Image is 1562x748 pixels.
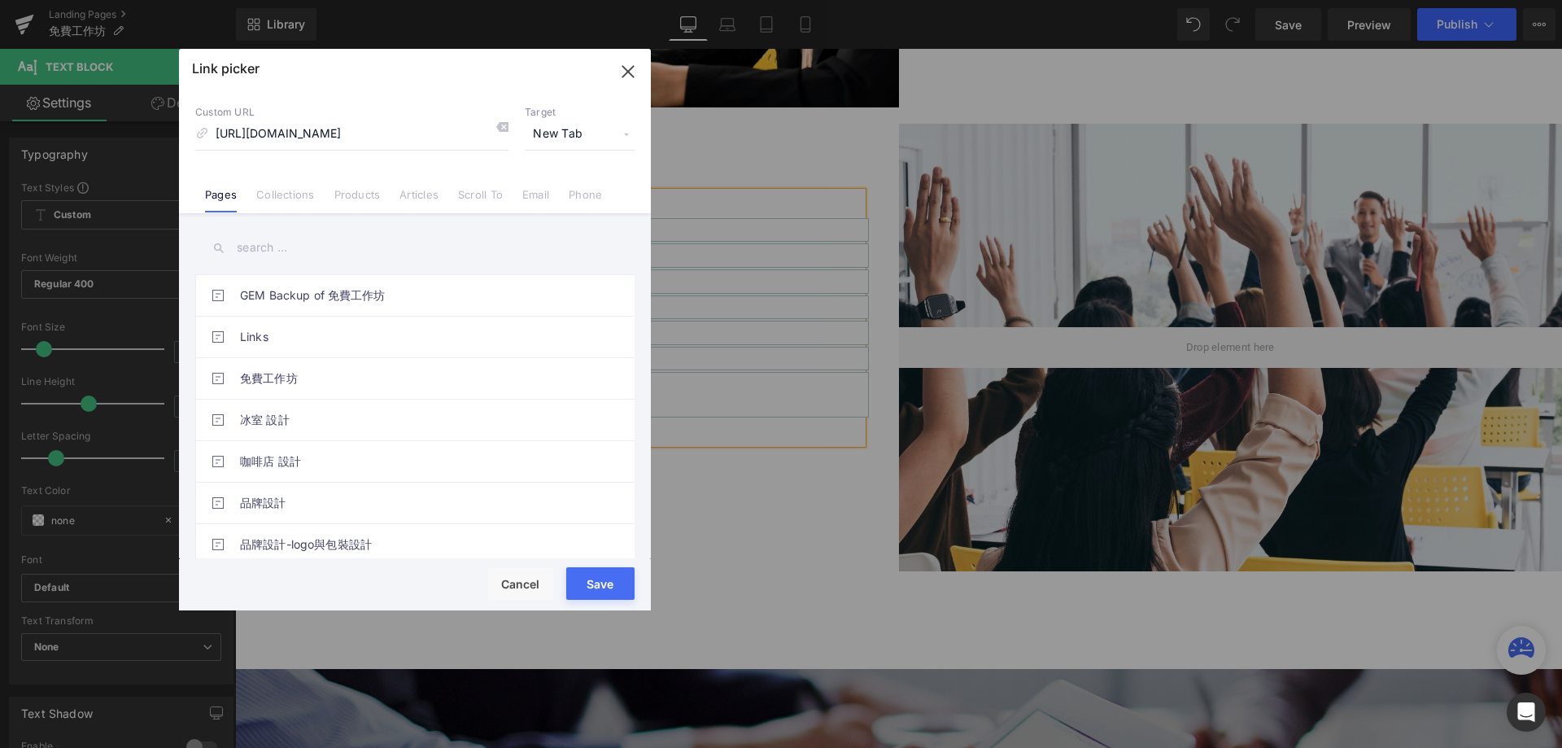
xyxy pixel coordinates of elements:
input: search ... [195,230,635,266]
a: Email [522,188,549,212]
span: 查詢電話: [56,338,111,353]
span: [PHONE_NUMBER] (星期一至五 10am-7pm)​ [231,327,371,364]
button: Save [566,567,635,600]
a: Links [240,317,598,357]
p: Custom URL [195,106,508,119]
span: 7:00 - 8:30pm [231,199,310,214]
a: Scroll To [458,188,503,212]
h2: 活動詳情 [61,83,627,125]
a: Pages [205,188,237,212]
span: 時間: [56,199,85,214]
a: Phone [569,188,602,212]
a: 按此網上報名參加​ [231,302,335,317]
span: 截止日期: [56,276,111,291]
span: 地點: [56,225,85,240]
button: Cancel [488,567,553,600]
a: 免費工作坊 [240,358,598,399]
span: 於各場次說明會前2天​ [231,276,356,291]
span: [GEOGRAPHIC_DATA] - 近地鐵站​ [231,225,416,240]
a: Products [334,188,381,212]
a: 冰室 設計 [240,400,598,440]
p: Target [525,106,635,119]
input: https://gempages.net [195,119,508,150]
div: To enrich screen reader interactions, please activate Accessibility in Grammarly extension settings [61,143,627,395]
a: GEM Backup of 免費工作坊 [240,275,598,316]
a: 品牌設計-logo與包裝設計 [240,524,598,565]
a: Collections [256,188,314,212]
span: 免費 - 只餘少量名額 [231,251,345,266]
a: 網上報名參加​ [61,467,183,510]
span: New Tab [525,119,635,150]
span: 報名方式: [56,302,111,317]
span: 網上報名參加​ [81,480,164,496]
div: To enrich screen reader interactions, please activate Accessibility in Grammarly extension settings [61,83,627,125]
a: 表格 [309,173,335,189]
span: 參加費用: [56,251,111,266]
a: Articles [399,188,438,212]
p: Link picker [192,60,260,77]
span: 最新場次請到 查閱 [231,173,361,189]
a: Pick Link [61,395,338,439]
div: Open Intercom Messenger [1507,693,1546,732]
a: 品牌設計 [240,483,598,523]
a: 咖啡店 設計 [240,441,598,482]
span: 日期: [56,173,85,189]
span: 按此網上報名參加 [231,302,335,317]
